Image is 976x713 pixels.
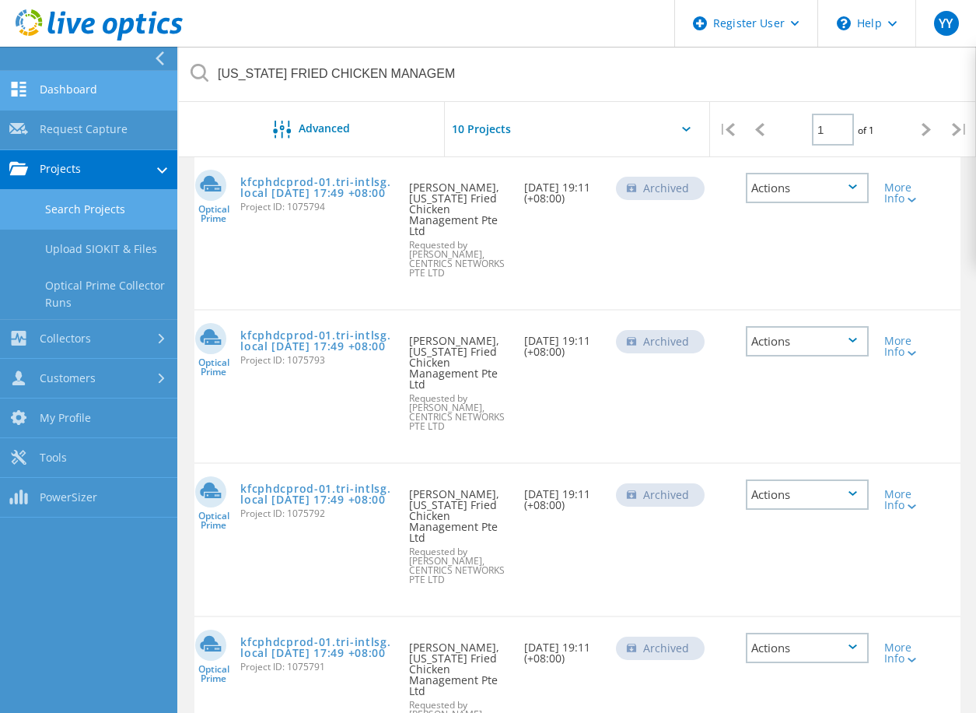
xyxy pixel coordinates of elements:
div: Actions [746,479,868,510]
div: More Info [884,335,930,357]
span: Optical Prime [194,511,233,530]
a: kfcphdcprod-01.tri-intlsg.local [DATE] 17:49 +08:00 [240,483,394,505]
span: Project ID: 1075793 [240,356,394,365]
div: More Info [884,642,930,664]
div: [DATE] 19:11 (+08:00) [516,464,608,526]
div: [DATE] 19:11 (+08:00) [516,157,608,220]
a: kfcphdcprod-01.tri-intlsg.local [DATE] 17:49 +08:00 [240,330,394,352]
div: [DATE] 19:11 (+08:00) [516,311,608,373]
div: Actions [746,326,868,356]
span: Project ID: 1075794 [240,202,394,212]
a: kfcphdcprod-01.tri-intlsg.local [DATE] 17:49 +08:00 [240,177,394,198]
div: Actions [746,173,868,203]
div: [PERSON_NAME], [US_STATE] Fried Chicken Management Pte Ltd [401,464,516,600]
span: Requested by [PERSON_NAME], CENTRICS NETWORKS PTE LTD [409,547,509,585]
span: Requested by [PERSON_NAME], CENTRICS NETWORKS PTE LTD [409,394,509,431]
a: Live Optics Dashboard [16,33,183,44]
a: kfcphdcprod-01.tri-intlsg.local [DATE] 17:49 +08:00 [240,637,394,659]
span: Optical Prime [194,665,233,683]
span: Advanced [299,123,350,134]
span: Project ID: 1075792 [240,509,394,518]
svg: \n [837,16,851,30]
span: Requested by [PERSON_NAME], CENTRICS NETWORKS PTE LTD [409,241,509,278]
span: of 1 [858,124,874,137]
span: Project ID: 1075791 [240,662,394,672]
div: [DATE] 19:11 (+08:00) [516,617,608,680]
div: More Info [884,182,930,204]
div: Archived [616,330,705,353]
span: YY [939,17,953,30]
div: Actions [746,633,868,663]
div: Archived [616,483,705,507]
div: Archived [616,637,705,660]
div: More Info [884,489,930,511]
div: | [943,102,976,157]
div: Archived [616,177,705,200]
span: Optical Prime [194,358,233,377]
div: [PERSON_NAME], [US_STATE] Fried Chicken Management Pte Ltd [401,311,516,447]
div: [PERSON_NAME], [US_STATE] Fried Chicken Management Pte Ltd [401,157,516,293]
div: | [710,102,743,157]
span: Optical Prime [194,205,233,223]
